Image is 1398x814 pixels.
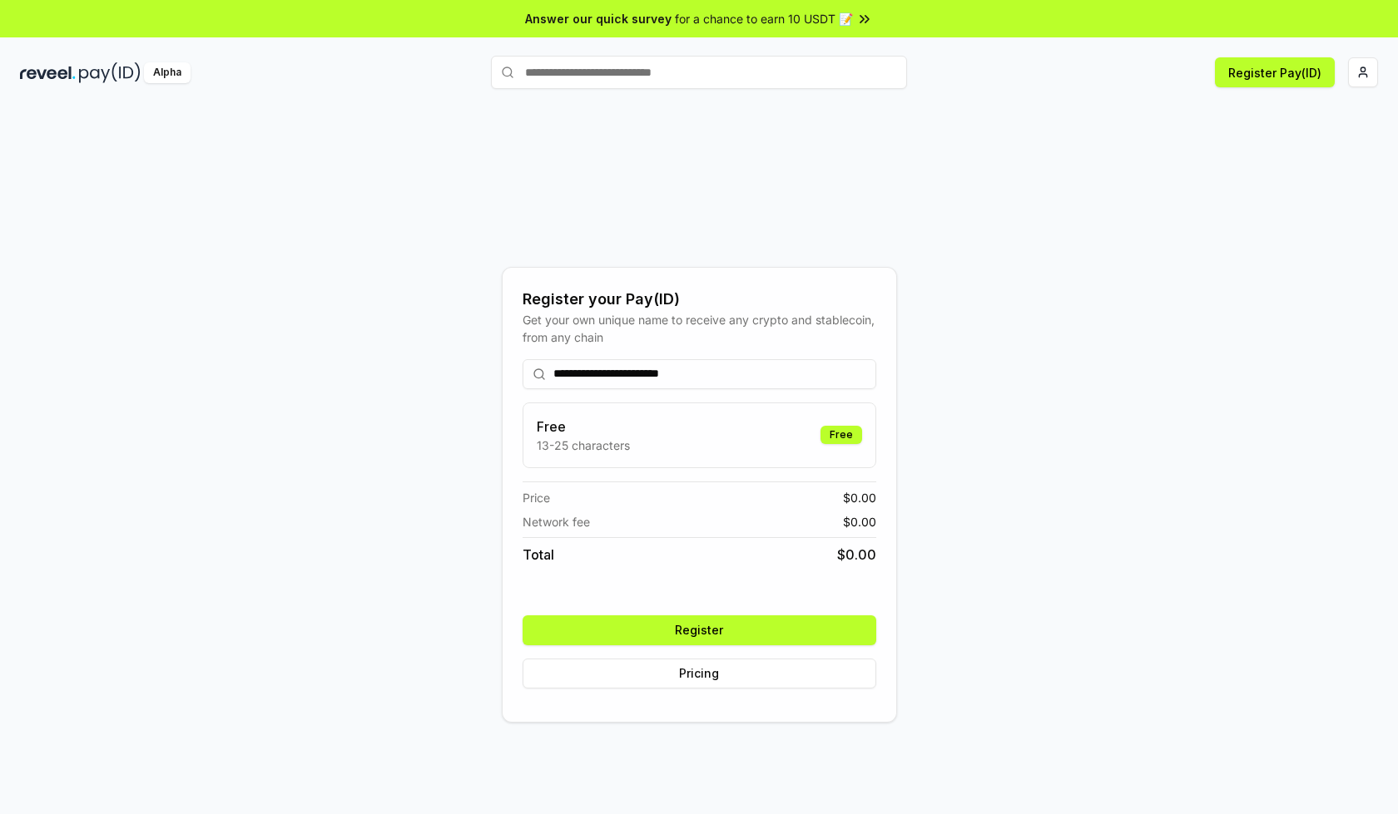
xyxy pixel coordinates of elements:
button: Pricing [523,659,876,688]
span: Price [523,489,550,506]
span: Total [523,545,554,565]
span: $ 0.00 [843,513,876,530]
span: for a chance to earn 10 USDT 📝 [675,10,853,27]
span: Network fee [523,513,590,530]
span: $ 0.00 [843,489,876,506]
h3: Free [537,417,630,437]
button: Register Pay(ID) [1215,57,1335,87]
div: Alpha [144,62,191,83]
img: reveel_dark [20,62,76,83]
span: $ 0.00 [837,545,876,565]
div: Get your own unique name to receive any crypto and stablecoin, from any chain [523,311,876,346]
div: Free [820,426,862,444]
div: Register your Pay(ID) [523,288,876,311]
span: Answer our quick survey [525,10,672,27]
p: 13-25 characters [537,437,630,454]
button: Register [523,615,876,645]
img: pay_id [79,62,141,83]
